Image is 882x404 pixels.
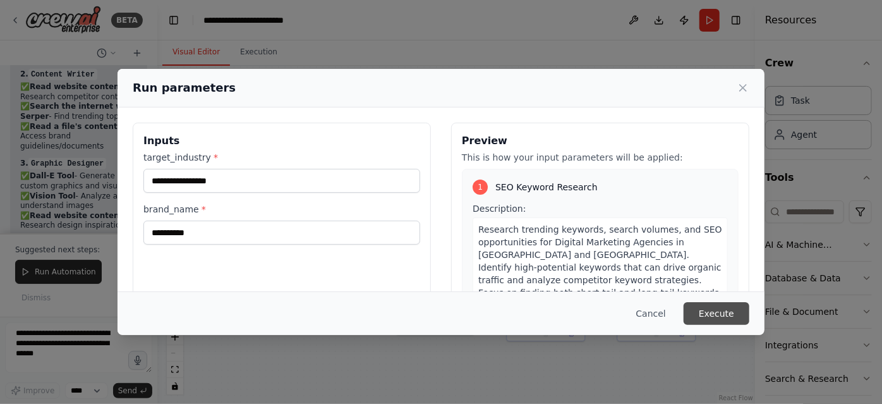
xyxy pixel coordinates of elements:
button: Cancel [626,302,676,325]
span: SEO Keyword Research [495,181,598,193]
span: Research trending keywords, search volumes, and SEO opportunities for Digital Marketing Agencies ... [478,224,722,310]
p: This is how your input parameters will be applied: [462,151,739,164]
label: brand_name [143,203,420,216]
div: 1 [473,180,488,195]
span: Description: [473,204,526,214]
button: Execute [684,302,749,325]
label: target_industry [143,151,420,164]
h2: Run parameters [133,79,236,97]
h3: Inputs [143,133,420,149]
h3: Preview [462,133,739,149]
